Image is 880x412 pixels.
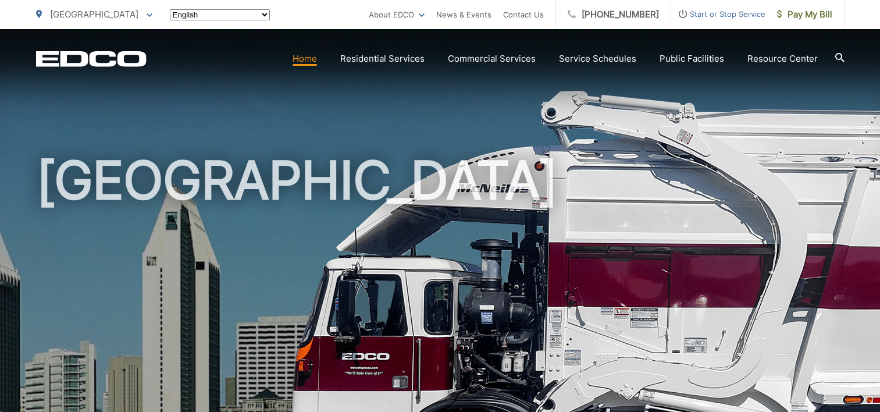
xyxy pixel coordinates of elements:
[503,8,544,22] a: Contact Us
[660,52,724,66] a: Public Facilities
[436,8,491,22] a: News & Events
[448,52,536,66] a: Commercial Services
[369,8,425,22] a: About EDCO
[170,9,270,20] select: Select a language
[777,8,832,22] span: Pay My Bill
[293,52,317,66] a: Home
[340,52,425,66] a: Residential Services
[747,52,818,66] a: Resource Center
[36,51,147,67] a: EDCD logo. Return to the homepage.
[50,9,138,20] span: [GEOGRAPHIC_DATA]
[559,52,636,66] a: Service Schedules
